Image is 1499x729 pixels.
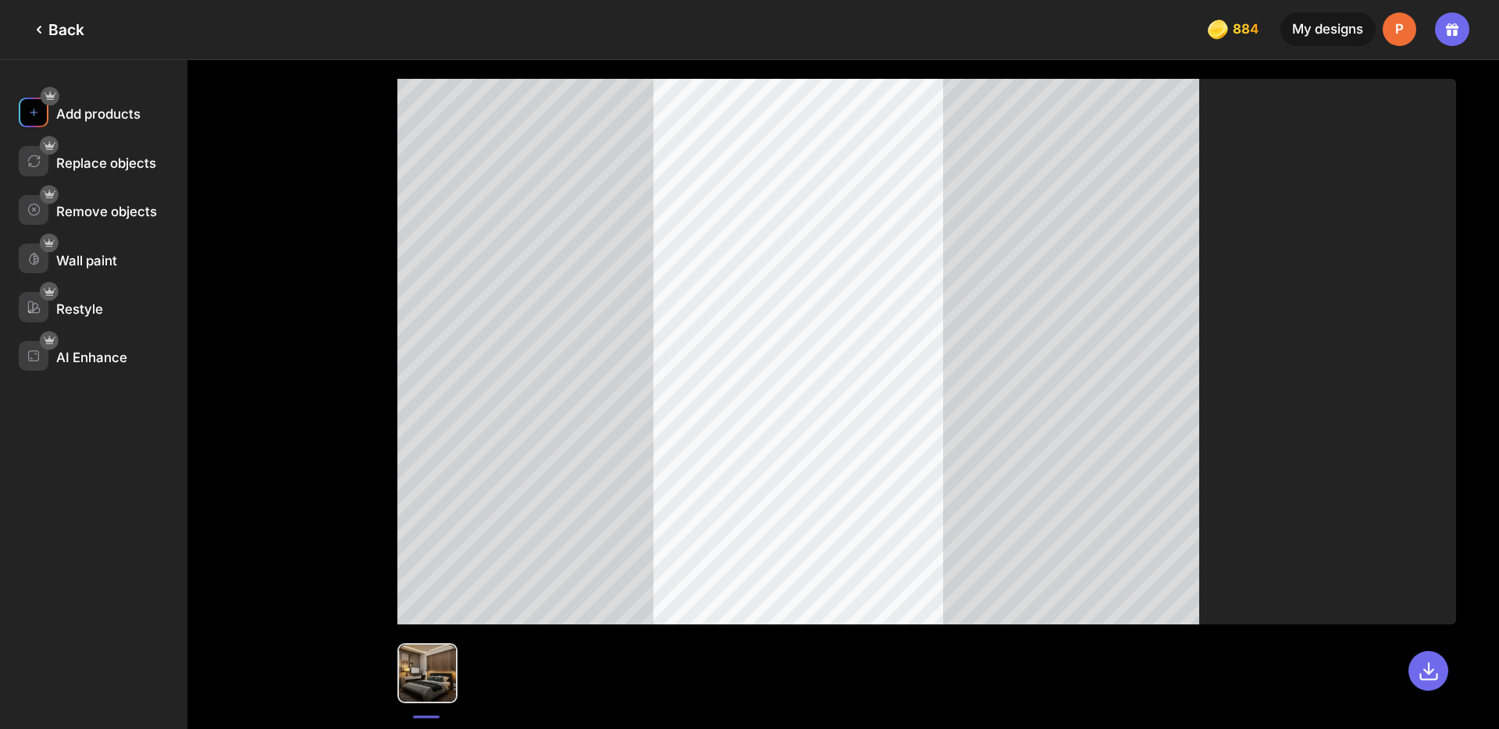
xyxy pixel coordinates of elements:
div: Restyle [56,301,103,317]
div: AI Enhance [56,350,127,365]
div: P [1383,12,1416,46]
div: My designs [1280,12,1376,46]
div: Replace objects [56,155,156,171]
div: Wall paint [56,253,117,268]
div: Add products [56,106,141,122]
span: 884 [1233,22,1262,37]
div: Remove objects [56,204,157,219]
div: Back [30,20,84,39]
